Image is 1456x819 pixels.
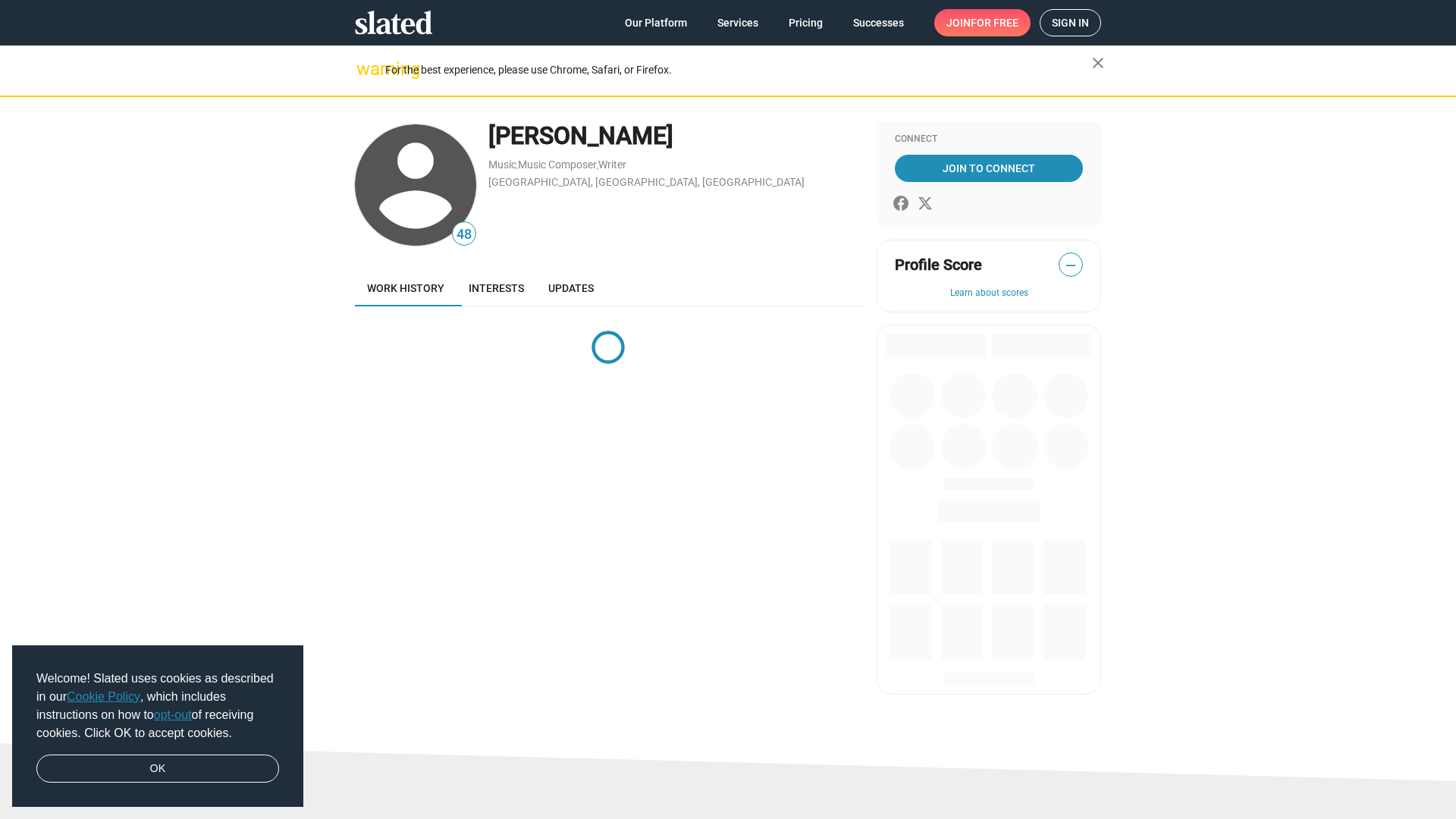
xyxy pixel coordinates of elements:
span: Updates [548,282,594,294]
a: Join To Connect [895,155,1083,182]
span: Sign in [1052,10,1089,36]
span: Work history [367,282,444,294]
span: Pricing [789,9,823,36]
span: Services [717,9,758,36]
a: Successes [841,9,916,36]
span: Our Platform [625,9,687,36]
a: Interests [457,270,536,306]
span: Join [946,9,1018,36]
span: for free [971,9,1018,36]
span: Profile Score [895,255,982,275]
span: , [597,162,598,170]
a: Services [705,9,770,36]
span: , [516,162,518,170]
a: Updates [536,270,606,306]
a: Music [488,158,516,171]
div: For the best experience, please use Chrome, Safari, or Firefox. [385,60,1092,80]
a: Work history [355,270,457,306]
span: 48 [453,224,475,245]
span: Welcome! Slated uses cookies as described in our , which includes instructions on how to of recei... [36,670,279,742]
a: Pricing [777,9,835,36]
button: Learn about scores [895,287,1083,300]
a: Joinfor free [934,9,1031,36]
div: [PERSON_NAME] [488,120,861,152]
a: dismiss cookie message [36,755,279,783]
a: Sign in [1040,9,1101,36]
mat-icon: close [1089,54,1107,72]
a: Writer [598,158,626,171]
span: Join To Connect [898,155,1080,182]
span: Interests [469,282,524,294]
span: Successes [853,9,904,36]
div: cookieconsent [12,645,303,808]
a: [GEOGRAPHIC_DATA], [GEOGRAPHIC_DATA], [GEOGRAPHIC_DATA] [488,176,805,188]
div: Connect [895,133,1083,146]
a: Our Platform [613,9,699,36]
a: opt-out [154,708,192,721]
mat-icon: warning [356,60,375,78]
a: Cookie Policy [67,690,140,703]
span: — [1059,256,1082,275]
a: Music Composer [518,158,597,171]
